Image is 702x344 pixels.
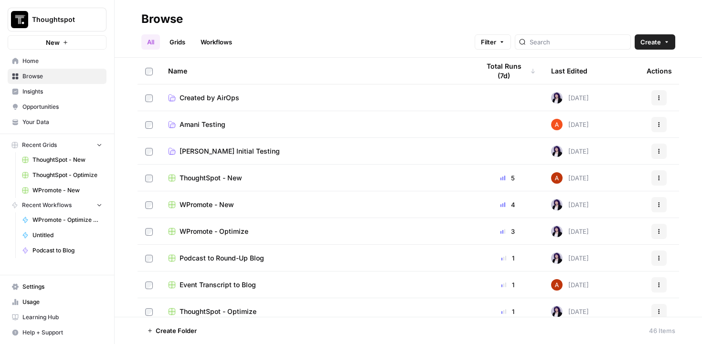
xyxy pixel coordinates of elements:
[551,92,563,104] img: tzasfqpy46zz9dbmxk44r2ls5vap
[22,103,102,111] span: Opportunities
[32,246,102,255] span: Podcast to Blog
[22,141,57,149] span: Recent Grids
[168,58,464,84] div: Name
[551,226,589,237] div: [DATE]
[475,34,511,50] button: Filter
[22,282,102,291] span: Settings
[479,280,536,290] div: 1
[32,156,102,164] span: ThoughtSpot - New
[168,120,464,129] a: Amani Testing
[8,310,106,325] a: Learning Hub
[479,307,536,316] div: 1
[168,253,464,263] a: Podcast to Round-Up Blog
[551,146,589,157] div: [DATE]
[8,325,106,340] button: Help + Support
[32,186,102,195] span: WPromote - New
[551,199,563,210] img: tzasfqpy46zz9dbmxk44r2ls5vap
[32,15,90,24] span: Thoughtspot
[32,216,102,224] span: WPromote - Optimize Article
[8,99,106,115] a: Opportunities
[18,243,106,258] a: Podcast to Blog
[551,92,589,104] div: [DATE]
[649,326,675,335] div: 46 Items
[22,87,102,96] span: Insights
[8,138,106,152] button: Recent Grids
[640,37,661,47] span: Create
[18,167,106,183] a: ThoughtSpot - Optimize
[18,152,106,167] a: ThoughtSpot - New
[479,58,536,84] div: Total Runs (7d)
[180,280,256,290] span: Event Transcript to Blog
[180,253,264,263] span: Podcast to Round-Up Blog
[551,306,563,317] img: tzasfqpy46zz9dbmxk44r2ls5vap
[32,171,102,179] span: ThoughtSpot - Optimize
[647,58,672,84] div: Actions
[141,11,183,27] div: Browse
[18,212,106,228] a: WPromote - Optimize Article
[180,120,225,129] span: Amani Testing
[479,173,536,183] div: 5
[8,53,106,69] a: Home
[18,228,106,243] a: Untitled
[18,183,106,198] a: WPromote - New
[8,69,106,84] a: Browse
[141,34,160,50] a: All
[479,253,536,263] div: 1
[551,172,563,184] img: vrq4y4cr1c7o18g7bic8abpwgxlg
[180,173,242,183] span: ThoughtSpot - New
[8,8,106,31] button: Workspace: Thoughtspot
[180,307,256,316] span: ThoughtSpot - Optimize
[551,119,589,130] div: [DATE]
[551,172,589,184] div: [DATE]
[551,199,589,210] div: [DATE]
[168,173,464,183] a: ThoughtSpot - New
[8,279,106,294] a: Settings
[168,146,464,156] a: [PERSON_NAME] Initial Testing
[635,34,675,50] button: Create
[22,328,102,337] span: Help + Support
[168,93,464,103] a: Created by AirOps
[530,37,627,47] input: Search
[22,118,102,126] span: Your Data
[551,306,589,317] div: [DATE]
[22,298,102,306] span: Usage
[551,58,587,84] div: Last Edited
[479,200,536,209] div: 4
[551,252,589,264] div: [DATE]
[551,279,563,291] img: vrq4y4cr1c7o18g7bic8abpwgxlg
[195,34,238,50] a: Workflows
[168,200,464,209] a: WPromote - New
[168,307,464,316] a: ThoughtSpot - Optimize
[46,38,60,47] span: New
[156,326,197,335] span: Create Folder
[11,11,28,28] img: Thoughtspot Logo
[32,231,102,240] span: Untitled
[479,227,536,236] div: 3
[551,279,589,291] div: [DATE]
[551,146,563,157] img: tzasfqpy46zz9dbmxk44r2ls5vap
[180,227,248,236] span: WPromote - Optimize
[8,35,106,50] button: New
[180,93,239,103] span: Created by AirOps
[8,198,106,212] button: Recent Workflows
[551,226,563,237] img: tzasfqpy46zz9dbmxk44r2ls5vap
[141,323,202,338] button: Create Folder
[180,146,280,156] span: [PERSON_NAME] Initial Testing
[22,201,72,209] span: Recent Workflows
[22,72,102,81] span: Browse
[22,57,102,65] span: Home
[481,37,496,47] span: Filter
[8,294,106,310] a: Usage
[180,200,234,209] span: WPromote - New
[22,313,102,322] span: Learning Hub
[8,84,106,99] a: Insights
[168,227,464,236] a: WPromote - Optimize
[168,280,464,290] a: Event Transcript to Blog
[551,119,563,130] img: cje7zb9ux0f2nqyv5qqgv3u0jxek
[164,34,191,50] a: Grids
[551,252,563,264] img: tzasfqpy46zz9dbmxk44r2ls5vap
[8,115,106,130] a: Your Data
